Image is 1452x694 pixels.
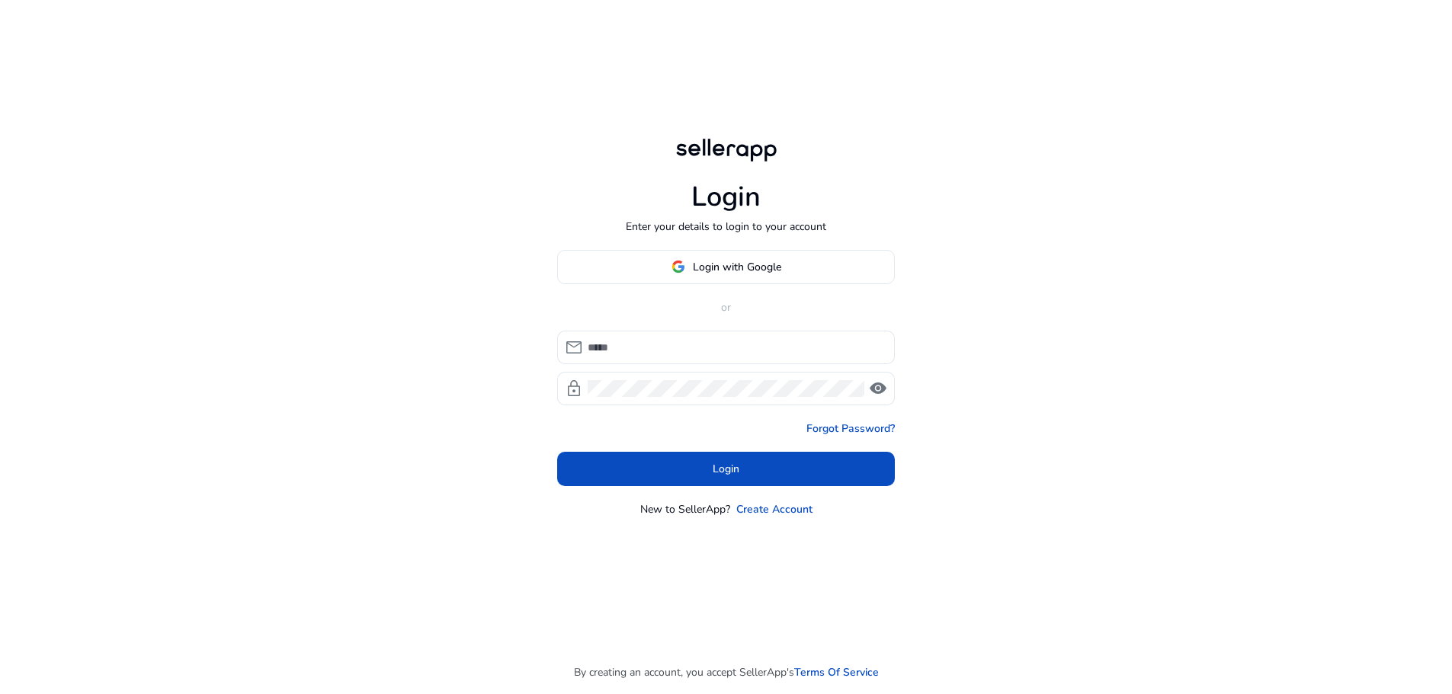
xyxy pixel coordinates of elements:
span: Login [713,461,739,477]
h1: Login [691,181,761,213]
p: Enter your details to login to your account [626,219,826,235]
span: visibility [869,379,887,398]
p: or [557,299,895,315]
span: lock [565,379,583,398]
span: Login with Google [693,259,781,275]
a: Create Account [736,501,813,517]
a: Terms Of Service [794,664,879,680]
button: Login with Google [557,250,895,284]
button: Login [557,452,895,486]
p: New to SellerApp? [640,501,730,517]
a: Forgot Password? [806,421,895,437]
span: mail [565,338,583,357]
img: google-logo.svg [672,260,685,273]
